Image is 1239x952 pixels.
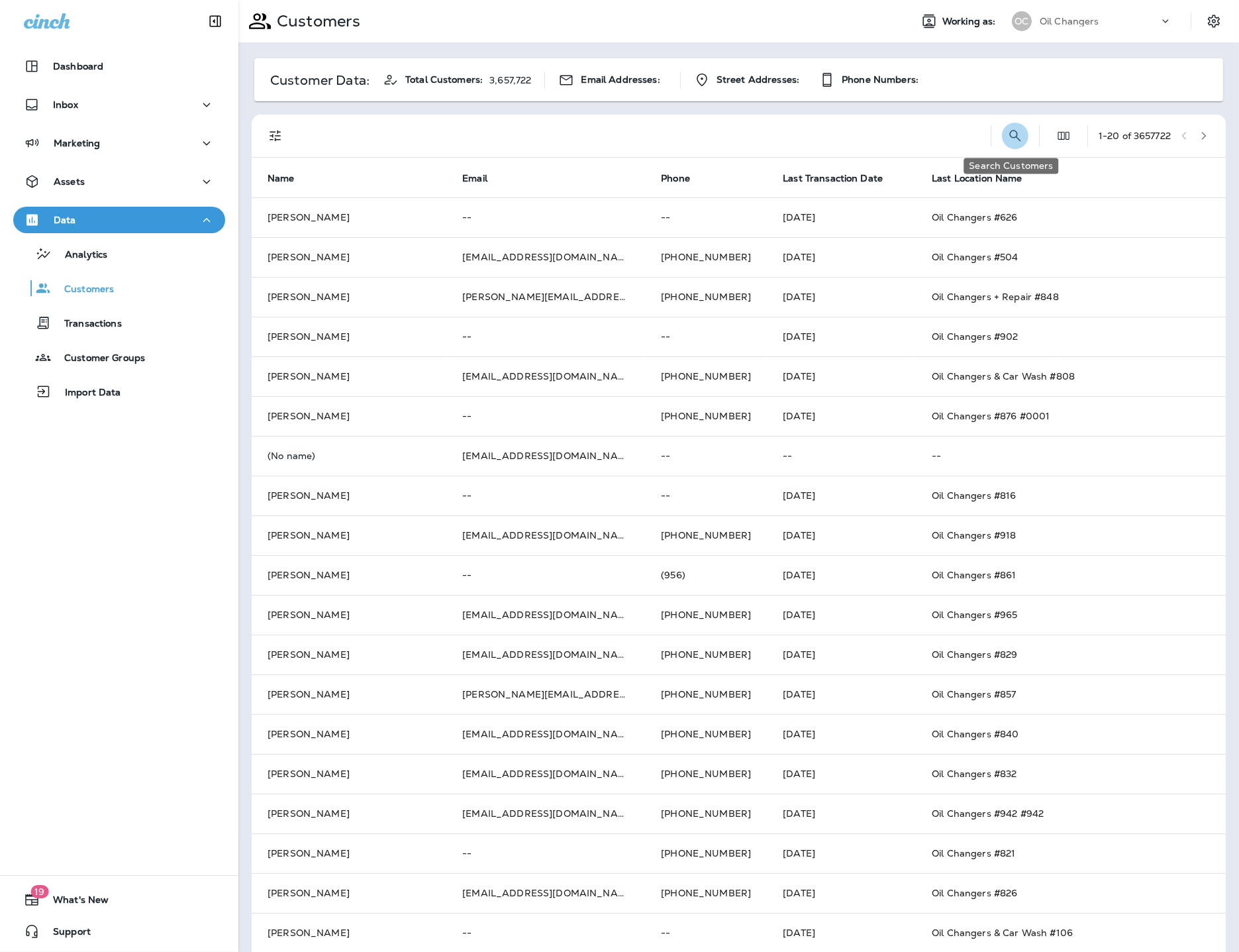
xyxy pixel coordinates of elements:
button: Filters [262,123,289,149]
p: Inbox [53,99,78,110]
p: -- [462,490,629,501]
span: Name [268,173,295,184]
td: [DATE] [767,555,916,595]
td: [PERSON_NAME] [252,396,446,436]
button: Edit Fields [1050,123,1077,149]
span: Oil Changers #942 #942 [932,808,1044,820]
td: [DATE] [767,237,916,277]
span: What's New [40,894,109,910]
span: Email [462,172,505,184]
p: -- [462,570,629,580]
span: Oil Changers #826 [932,887,1017,899]
p: -- [783,450,900,461]
td: [PERSON_NAME] [252,317,446,356]
td: [DATE] [767,396,916,436]
button: Analytics [13,240,225,268]
p: -- [661,927,751,938]
td: [PHONE_NUMBER] [645,356,767,396]
span: Oil Changers #918 [932,529,1016,541]
td: [DATE] [767,515,916,555]
td: [EMAIL_ADDRESS][DOMAIN_NAME] [446,436,645,476]
td: [PERSON_NAME][EMAIL_ADDRESS][DOMAIN_NAME] [446,674,645,714]
span: Oil Changers #840 [932,728,1018,740]
td: [PERSON_NAME] [252,873,446,913]
td: [PHONE_NUMBER] [645,833,767,873]
td: [DATE] [767,595,916,635]
td: [PERSON_NAME] [252,476,446,515]
td: [DATE] [767,754,916,794]
span: Street Addresses: [717,74,799,85]
td: [PHONE_NUMBER] [645,515,767,555]
td: [PHONE_NUMBER] [645,754,767,794]
span: Phone Numbers: [842,74,918,85]
td: [EMAIL_ADDRESS][DOMAIN_NAME] [446,794,645,833]
span: Last Location Name [932,173,1022,184]
p: Assets [54,176,85,187]
span: Oil Changers #504 [932,251,1018,263]
td: [PERSON_NAME] [252,794,446,833]
td: [EMAIL_ADDRESS][DOMAIN_NAME] [446,515,645,555]
button: 19What's New [13,886,225,913]
p: -- [462,927,629,938]
td: [PHONE_NUMBER] [645,794,767,833]
button: Inbox [13,91,225,118]
td: [DATE] [767,277,916,317]
td: [PERSON_NAME] [252,674,446,714]
td: [DATE] [767,197,916,237]
td: [EMAIL_ADDRESS][DOMAIN_NAME] [446,714,645,754]
button: Customers [13,274,225,302]
td: [DATE] [767,356,916,396]
td: [PHONE_NUMBER] [645,714,767,754]
button: Search Customers [1002,123,1028,149]
button: Dashboard [13,53,225,79]
p: -- [661,331,751,342]
td: [PERSON_NAME] [252,277,446,317]
p: Customers [272,11,360,31]
button: Assets [13,168,225,195]
td: [EMAIL_ADDRESS][DOMAIN_NAME] [446,595,645,635]
p: (No name) [268,450,430,461]
p: Dashboard [53,61,103,72]
span: Oil Changers + Repair #848 [932,291,1059,303]
p: -- [932,450,1210,461]
span: Last Transaction Date [783,172,900,184]
td: [PERSON_NAME] [252,237,446,277]
button: Collapse Sidebar [197,8,234,34]
td: [DATE] [767,317,916,356]
p: -- [661,212,751,223]
span: Total Customers: [405,74,483,85]
p: Oil Changers [1040,16,1099,26]
button: Import Data [13,378,225,405]
button: Settings [1202,9,1226,33]
td: [PERSON_NAME] [252,833,446,873]
span: Email Addresses: [581,74,660,85]
td: [DATE] [767,635,916,674]
td: [EMAIL_ADDRESS][DOMAIN_NAME] [446,237,645,277]
span: 19 [30,885,48,898]
td: [DATE] [767,833,916,873]
p: Import Data [52,387,121,399]
p: Analytics [52,249,107,262]
span: Phone [661,172,707,184]
button: Customer Groups [13,343,225,371]
td: [DATE] [767,873,916,913]
button: Marketing [13,130,225,156]
td: [PERSON_NAME] [252,515,446,555]
p: 3,657,722 [489,75,531,85]
p: Customer Groups [51,352,145,365]
td: [PHONE_NUMBER] [645,595,767,635]
p: Customer Data: [270,75,370,85]
td: [PERSON_NAME] [252,356,446,396]
div: OC [1012,11,1032,31]
span: Oil Changers #857 [932,688,1016,700]
button: Data [13,207,225,233]
span: Phone [661,173,690,184]
p: -- [661,490,751,501]
p: Marketing [54,138,100,148]
td: [EMAIL_ADDRESS][DOMAIN_NAME] [446,873,645,913]
td: [PERSON_NAME] [252,635,446,674]
div: 1 - 20 of 3657722 [1099,131,1171,141]
p: Data [54,215,76,225]
td: [PHONE_NUMBER] [645,873,767,913]
td: [PERSON_NAME] [252,714,446,754]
